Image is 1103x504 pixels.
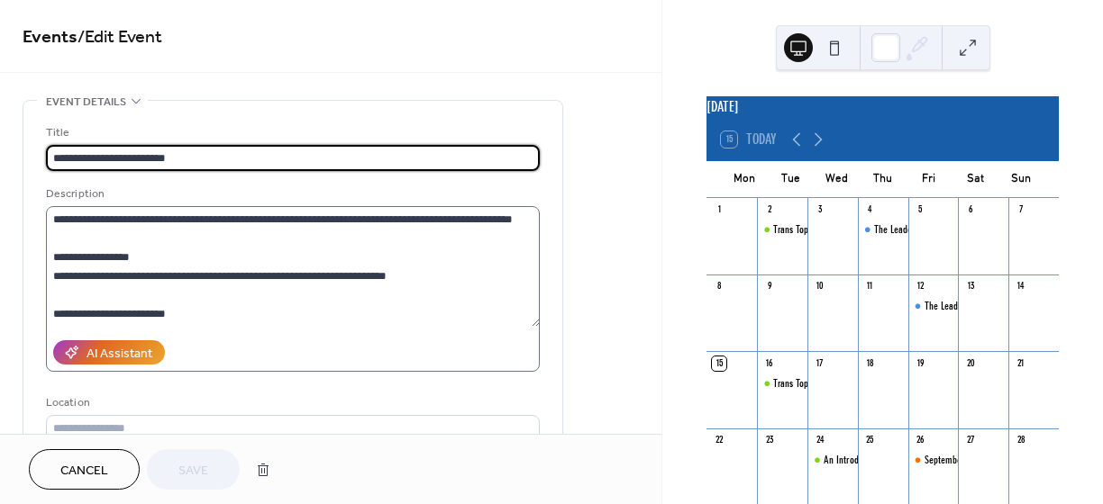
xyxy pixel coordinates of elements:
span: Cancel [60,462,108,481]
div: 26 [914,434,927,447]
div: 4 [863,203,877,217]
div: Mon [721,162,767,198]
div: Location [46,393,536,412]
div: Trans Topic Tuesdays [757,222,807,238]
div: 15 [712,356,725,370]
div: 22 [712,434,725,447]
div: September Network Meeting [925,453,1030,468]
div: [DATE] [706,96,1059,118]
span: Event details [46,93,126,112]
div: Fri [906,162,952,198]
div: An Introduction to Career-Connected Learning and a Framework to Support Out-of-School Time Providers [807,453,858,468]
div: 14 [1014,280,1027,293]
div: 8 [712,280,725,293]
div: 20 [963,356,977,370]
div: 10 [813,280,826,293]
div: 21 [1014,356,1027,370]
div: 9 [762,280,776,293]
div: 5 [914,203,927,217]
div: 1 [712,203,725,217]
div: 11 [863,280,877,293]
div: The Leadership Conference Education Fund Virtual Training Series: Safeguarding Your Nonprofit Org... [908,299,959,314]
div: 12 [914,280,927,293]
div: Description [46,184,536,203]
div: Title [46,123,536,142]
div: Trans Topic Tuesdays [773,376,849,391]
div: 13 [963,280,977,293]
button: Cancel [29,449,140,490]
div: 27 [963,434,977,447]
div: 2 [762,203,776,217]
div: 16 [762,356,776,370]
div: 6 [963,203,977,217]
div: 3 [813,203,826,217]
div: 24 [813,434,826,447]
div: 23 [762,434,776,447]
button: AI Assistant [53,340,165,364]
div: Thu [860,162,906,198]
div: September Network Meeting [908,453,959,468]
div: Trans Topic Tuesdays [757,376,807,391]
div: Tue [768,162,814,198]
span: / Edit Event [77,20,162,55]
div: 19 [914,356,927,370]
div: Sun [998,162,1044,198]
div: 18 [863,356,877,370]
div: The Leadership Conference Education Fund Virtual Training Series: Safeguarding Your Nonprofit Org... [858,222,908,238]
div: Wed [814,162,860,198]
div: AI Assistant [87,345,152,364]
div: Sat [953,162,998,198]
a: Events [23,20,77,55]
div: 25 [863,434,877,447]
div: 28 [1014,434,1027,447]
div: 7 [1014,203,1027,217]
div: Trans Topic Tuesdays [773,222,849,238]
div: 17 [813,356,826,370]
